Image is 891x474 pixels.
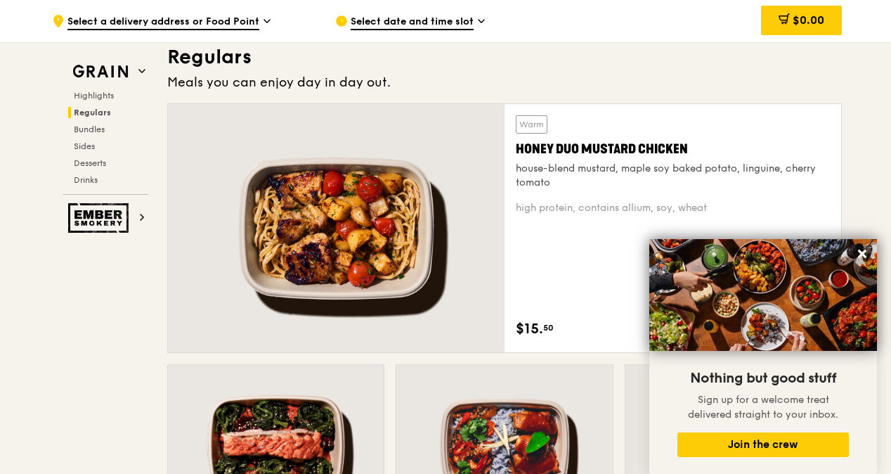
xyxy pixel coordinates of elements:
[167,44,842,70] h3: Regulars
[851,243,873,265] button: Close
[167,72,842,92] div: Meals you can enjoy day in day out.
[516,201,830,215] div: high protein, contains allium, soy, wheat
[74,158,106,168] span: Desserts
[74,124,105,134] span: Bundles
[74,108,111,117] span: Regulars
[649,239,877,351] img: DSC07876-Edit02-Large.jpeg
[68,59,133,84] img: Grain web logo
[690,370,836,387] span: Nothing but good stuff
[74,91,114,101] span: Highlights
[351,15,474,30] span: Select date and time slot
[516,319,543,340] span: $15.
[793,13,824,27] span: $0.00
[67,15,259,30] span: Select a delivery address or Food Point
[74,175,98,185] span: Drinks
[677,433,849,457] button: Join the crew
[68,203,133,233] img: Ember Smokery web logo
[516,162,830,190] div: house-blend mustard, maple soy baked potato, linguine, cherry tomato
[543,322,554,333] span: 50
[516,139,830,159] div: Honey Duo Mustard Chicken
[516,115,547,134] div: Warm
[688,394,838,421] span: Sign up for a welcome treat delivered straight to your inbox.
[74,141,95,151] span: Sides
